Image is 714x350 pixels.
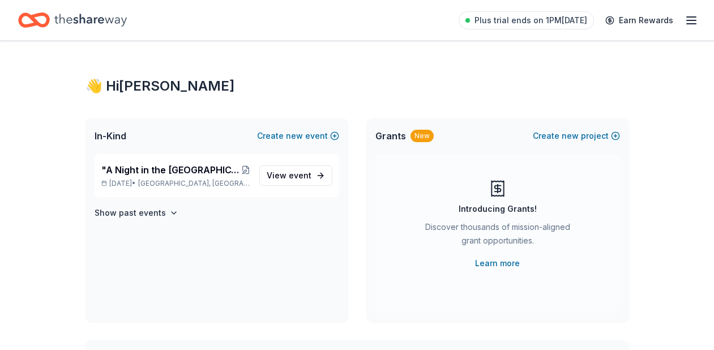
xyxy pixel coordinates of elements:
[85,77,629,95] div: 👋 Hi [PERSON_NAME]
[474,14,587,27] span: Plus trial ends on 1PM[DATE]
[259,165,332,186] a: View event
[533,129,620,143] button: Createnewproject
[475,257,520,270] a: Learn more
[411,130,434,142] div: New
[95,206,166,220] h4: Show past events
[257,129,339,143] button: Createnewevent
[101,179,250,188] p: [DATE] •
[138,179,250,188] span: [GEOGRAPHIC_DATA], [GEOGRAPHIC_DATA]
[421,220,575,252] div: Discover thousands of mission-aligned grant opportunities.
[562,129,579,143] span: new
[286,129,303,143] span: new
[459,11,594,29] a: Plus trial ends on 1PM[DATE]
[18,7,127,33] a: Home
[459,202,537,216] div: Introducing Grants!
[101,163,241,177] span: "A Night in the [GEOGRAPHIC_DATA]: The [PERSON_NAME] School Benefit Fundraiser"
[289,170,311,180] span: event
[267,169,311,182] span: View
[95,206,178,220] button: Show past events
[95,129,126,143] span: In-Kind
[375,129,406,143] span: Grants
[598,10,680,31] a: Earn Rewards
